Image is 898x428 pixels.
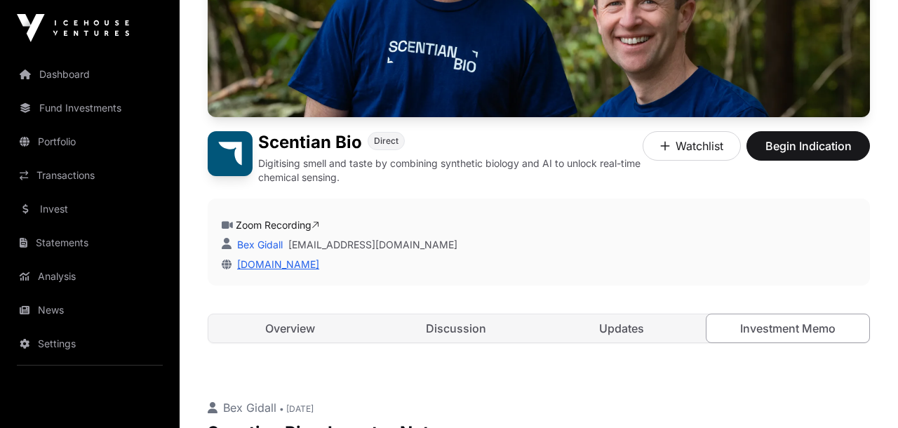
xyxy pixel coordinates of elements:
a: Analysis [11,261,168,292]
a: Overview [208,314,372,342]
a: Statements [11,227,168,258]
a: [DOMAIN_NAME] [232,258,319,270]
img: Scentian Bio [208,131,253,176]
a: Discussion [375,314,538,342]
a: News [11,295,168,326]
p: Digitising smell and taste by combining synthetic biology and AI to unlock real-time chemical sen... [258,156,643,185]
h1: Scentian Bio [258,131,362,154]
a: Investment Memo [706,314,871,343]
p: Bex Gidall [208,399,870,416]
a: Settings [11,328,168,359]
span: Direct [374,135,398,147]
span: • [DATE] [279,403,314,414]
span: Begin Indication [764,138,852,154]
a: Invest [11,194,168,225]
a: Begin Indication [746,145,870,159]
nav: Tabs [208,314,869,342]
img: Icehouse Ventures Logo [17,14,129,42]
a: Updates [540,314,704,342]
a: Portfolio [11,126,168,157]
iframe: Chat Widget [828,361,898,428]
a: Fund Investments [11,93,168,123]
button: Watchlist [643,131,741,161]
a: Zoom Recording [236,219,319,231]
a: Dashboard [11,59,168,90]
button: Begin Indication [746,131,870,161]
a: Bex Gidall [234,239,283,250]
a: [EMAIL_ADDRESS][DOMAIN_NAME] [288,238,457,252]
a: Transactions [11,160,168,191]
